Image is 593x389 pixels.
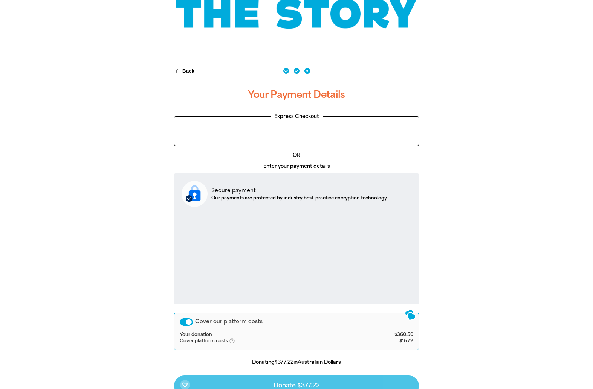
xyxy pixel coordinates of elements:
h3: Your Payment Details [174,83,419,107]
i: arrow_back [174,68,181,74]
button: Cover our platform costs [180,318,193,326]
legend: Express Checkout [271,113,323,120]
iframe: Secure payment input frame [180,213,413,298]
p: Secure payment [211,187,388,194]
p: Enter your payment details [174,163,419,170]
iframe: PayPal-paypal [178,120,415,141]
i: help_outlined [229,338,241,344]
button: Back [171,65,197,77]
p: Our payments are protected by industry best-practice encryption technology. [211,194,388,201]
button: Navigate to step 1 of 3 to enter your donation amount [283,68,289,74]
p: OR [289,152,304,159]
p: Donating in Australian Dollars [174,359,419,366]
td: $16.72 [355,338,413,345]
button: Navigate to step 3 of 3 to enter your payment details [304,68,310,74]
td: $360.50 [355,332,413,338]
b: $377.22 [275,359,293,365]
td: Cover platform costs [180,338,355,345]
button: Navigate to step 2 of 3 to enter your details [294,68,300,74]
td: Your donation [180,332,355,338]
